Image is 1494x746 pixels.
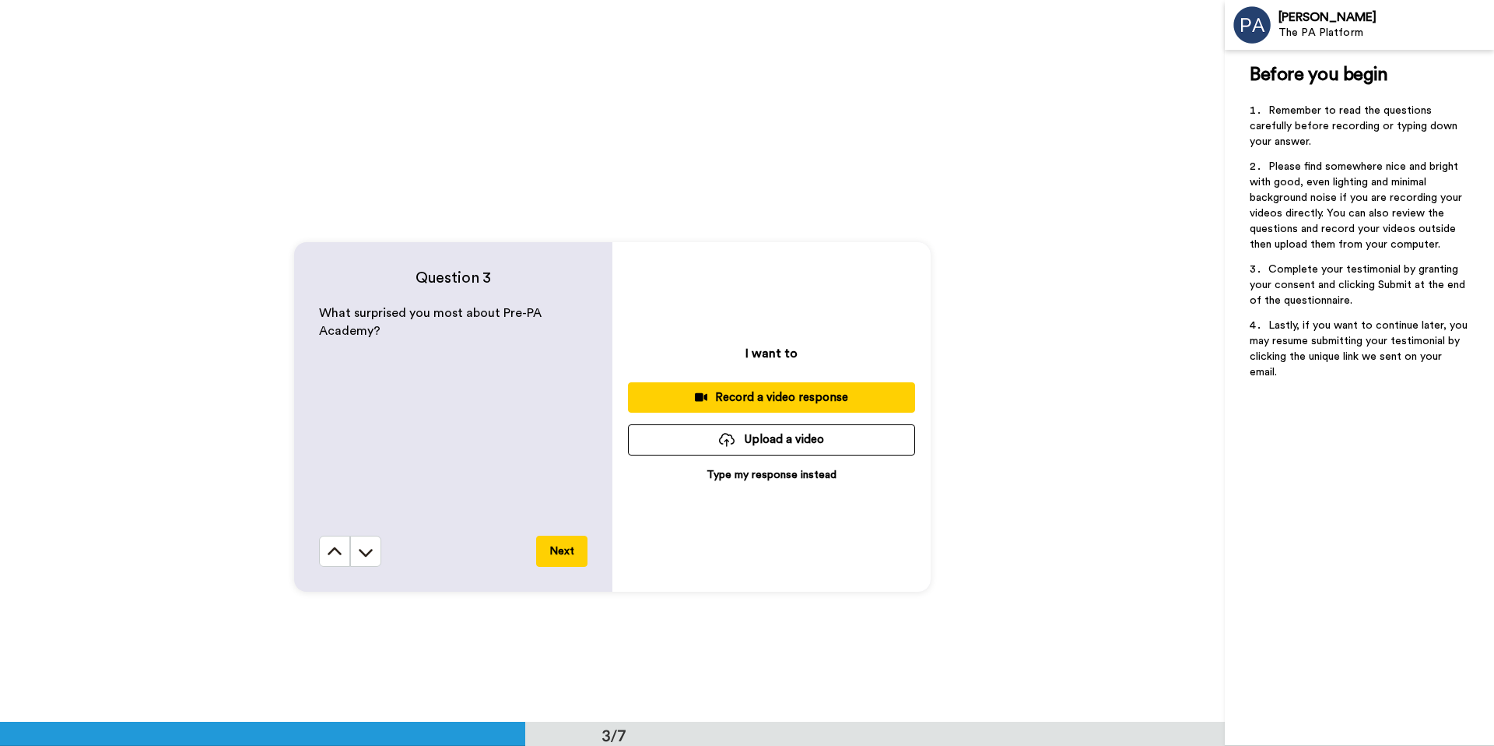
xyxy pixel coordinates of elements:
[1278,10,1493,25] div: [PERSON_NAME]
[536,536,587,567] button: Next
[707,467,836,483] p: Type my response instead
[1250,264,1468,306] span: Complete your testimonial by granting your consent and clicking Submit at the end of the question...
[628,382,915,413] button: Record a video response
[1250,65,1387,84] span: Before you begin
[628,424,915,455] button: Upload a video
[1250,161,1465,250] span: Please find somewhere nice and bright with good, even lighting and minimal background noise if yo...
[577,724,651,746] div: 3/7
[319,267,587,289] h4: Question 3
[1250,105,1461,147] span: Remember to read the questions carefully before recording or typing down your answer.
[1278,26,1493,40] div: The PA Platform
[640,389,903,406] div: Record a video response
[745,344,798,363] p: I want to
[1233,6,1271,44] img: Profile Image
[319,307,545,337] span: What surprised you most about Pre-PA Academy?
[1250,320,1471,378] span: Lastly, if you want to continue later, you may resume submitting your testimonial by clicking the...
